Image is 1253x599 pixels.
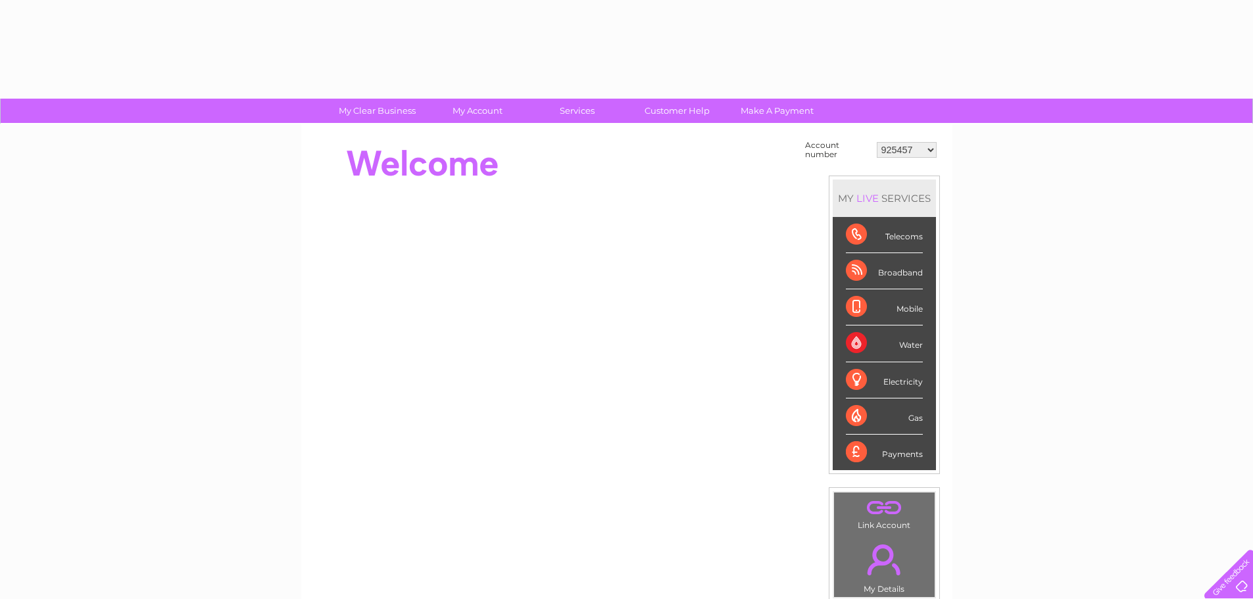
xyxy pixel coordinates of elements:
a: Customer Help [623,99,731,123]
a: . [837,537,931,583]
div: LIVE [854,192,881,204]
div: Payments [846,435,923,470]
a: Services [523,99,631,123]
a: . [837,496,931,519]
div: Telecoms [846,217,923,253]
td: Account number [802,137,873,162]
a: My Clear Business [323,99,431,123]
div: Gas [846,398,923,435]
div: Mobile [846,289,923,325]
td: My Details [833,533,935,598]
div: Broadband [846,253,923,289]
td: Link Account [833,492,935,533]
div: Water [846,325,923,362]
a: Make A Payment [723,99,831,123]
a: My Account [423,99,531,123]
div: Electricity [846,362,923,398]
div: MY SERVICES [833,180,936,217]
